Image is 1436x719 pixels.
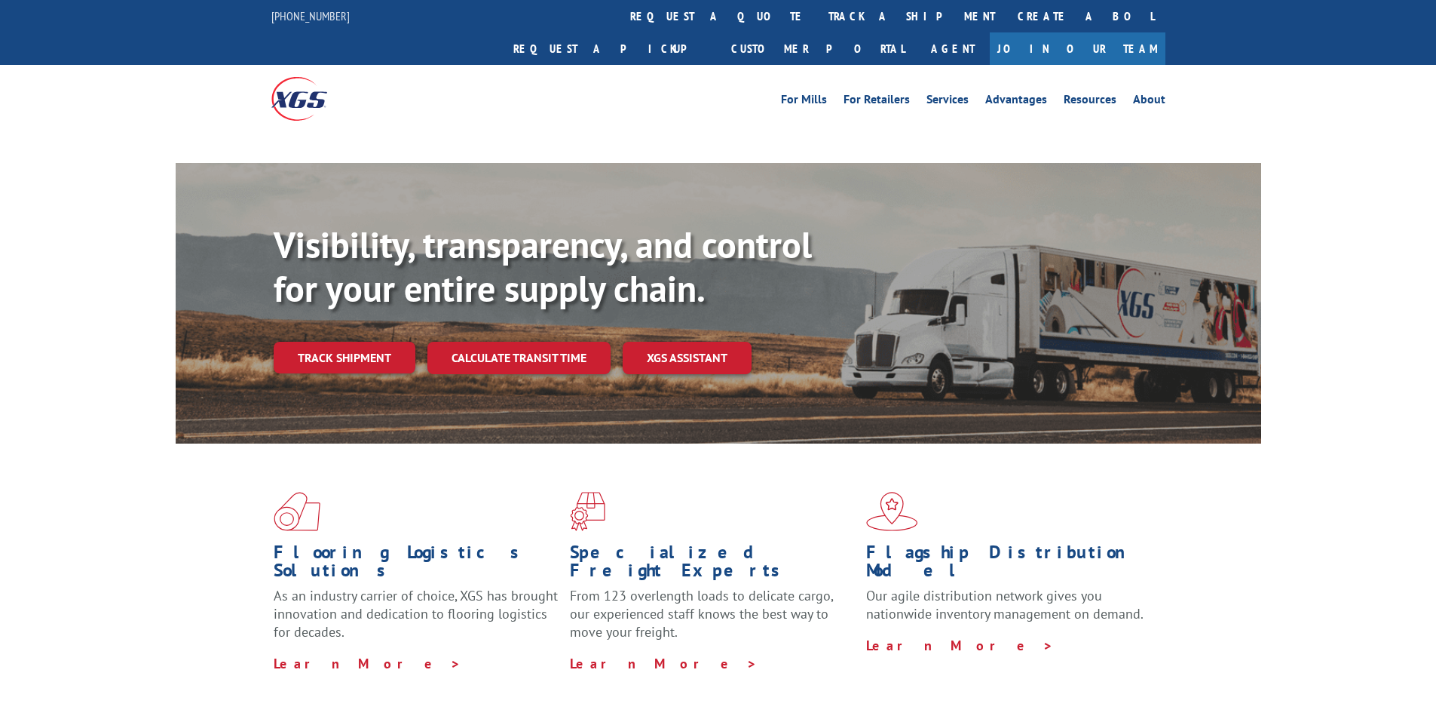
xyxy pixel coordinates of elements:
a: Advantages [985,94,1047,110]
a: Join Our Team [990,32,1165,65]
a: Customer Portal [720,32,916,65]
a: About [1133,94,1165,110]
span: As an industry carrier of choice, XGS has brought innovation and dedication to flooring logistics... [274,587,558,641]
h1: Flagship Distribution Model [866,543,1151,587]
a: Learn More > [866,637,1054,654]
h1: Flooring Logistics Solutions [274,543,559,587]
img: xgs-icon-flagship-distribution-model-red [866,492,918,531]
a: Calculate transit time [427,342,611,374]
img: xgs-icon-focused-on-flooring-red [570,492,605,531]
a: XGS ASSISTANT [623,342,752,374]
a: Learn More > [570,655,758,672]
a: [PHONE_NUMBER] [271,8,350,23]
a: For Retailers [844,94,910,110]
span: Our agile distribution network gives you nationwide inventory management on demand. [866,587,1144,622]
b: Visibility, transparency, and control for your entire supply chain. [274,221,812,312]
a: Agent [916,32,990,65]
a: Track shipment [274,342,415,373]
p: From 123 overlength loads to delicate cargo, our experienced staff knows the best way to move you... [570,587,855,654]
a: Services [926,94,969,110]
img: xgs-icon-total-supply-chain-intelligence-red [274,492,320,531]
a: Request a pickup [502,32,720,65]
h1: Specialized Freight Experts [570,543,855,587]
a: For Mills [781,94,827,110]
a: Learn More > [274,655,461,672]
a: Resources [1064,94,1116,110]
